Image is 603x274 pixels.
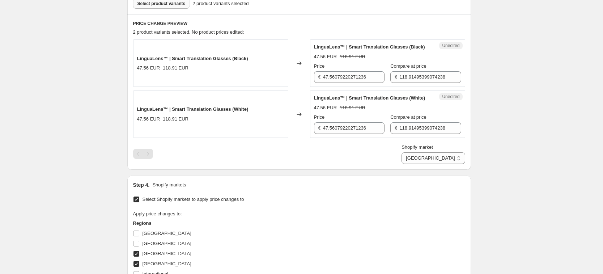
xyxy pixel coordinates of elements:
[163,64,188,72] strike: 118.91 EUR
[314,63,325,69] span: Price
[314,104,337,111] div: 47.56 EUR
[314,53,337,60] div: 47.56 EUR
[137,115,160,123] div: 47.56 EUR
[133,220,271,227] h3: Regions
[314,44,425,50] span: LinguaLens™ | Smart Translation Glasses (Black)
[314,95,425,101] span: LinguaLens™ | Smart Translation Glasses (White)
[133,149,153,159] nav: Pagination
[318,74,321,80] span: €
[314,114,325,120] span: Price
[137,64,160,72] div: 47.56 EUR
[395,74,397,80] span: €
[133,29,244,35] span: 2 product variants selected. No product prices edited:
[402,144,433,150] span: Shopify market
[133,21,465,26] h6: PRICE CHANGE PREVIEW
[152,181,186,189] p: Shopify markets
[318,125,321,131] span: €
[340,53,365,60] strike: 118.91 EUR
[133,211,182,216] span: Apply price changes to:
[137,106,249,112] span: LinguaLens™ | Smart Translation Glasses (White)
[442,43,459,49] span: Unedited
[390,114,426,120] span: Compare at price
[143,251,191,256] span: [GEOGRAPHIC_DATA]
[143,241,191,246] span: [GEOGRAPHIC_DATA]
[390,63,426,69] span: Compare at price
[163,115,188,123] strike: 118.91 EUR
[137,1,186,7] span: Select product variants
[133,181,150,189] h2: Step 4.
[395,125,397,131] span: €
[442,94,459,100] span: Unedited
[143,261,191,266] span: [GEOGRAPHIC_DATA]
[143,197,244,202] span: Select Shopify markets to apply price changes to
[340,104,365,111] strike: 118.91 EUR
[137,56,248,61] span: LinguaLens™ | Smart Translation Glasses (Black)
[143,231,191,236] span: [GEOGRAPHIC_DATA]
